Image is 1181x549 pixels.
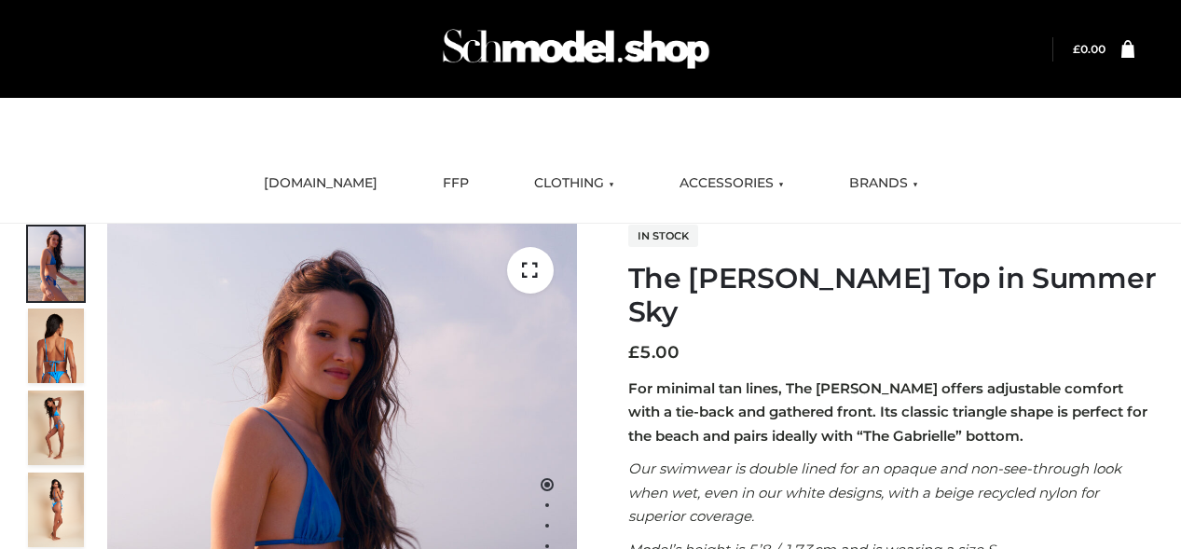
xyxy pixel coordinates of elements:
span: In stock [628,225,698,247]
em: Our swimwear is double lined for an opaque and non-see-through look when wet, even in our white d... [628,460,1121,525]
bdi: 5.00 [628,342,680,363]
img: 5.Alex-top_CN-1-1_1-1.jpg [28,309,84,383]
span: £ [1073,42,1080,56]
strong: For minimal tan lines, The [PERSON_NAME] offers adjustable comfort with a tie-back and gathered f... [628,379,1147,445]
bdi: 0.00 [1073,42,1105,56]
img: 4.Alex-top_CN-1-1-2.jpg [28,391,84,465]
img: 1.Alex-top_SS-1_4464b1e7-c2c9-4e4b-a62c-58381cd673c0-1.jpg [28,226,84,301]
a: CLOTHING [520,163,628,204]
a: FFP [429,163,483,204]
a: ACCESSORIES [666,163,798,204]
span: £ [628,342,639,363]
img: 3.Alex-top_CN-1-1-2.jpg [28,473,84,547]
img: Schmodel Admin 964 [436,12,716,86]
a: £0.00 [1073,42,1105,56]
a: [DOMAIN_NAME] [250,163,391,204]
a: BRANDS [835,163,932,204]
h1: The [PERSON_NAME] Top in Summer Sky [628,262,1159,329]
